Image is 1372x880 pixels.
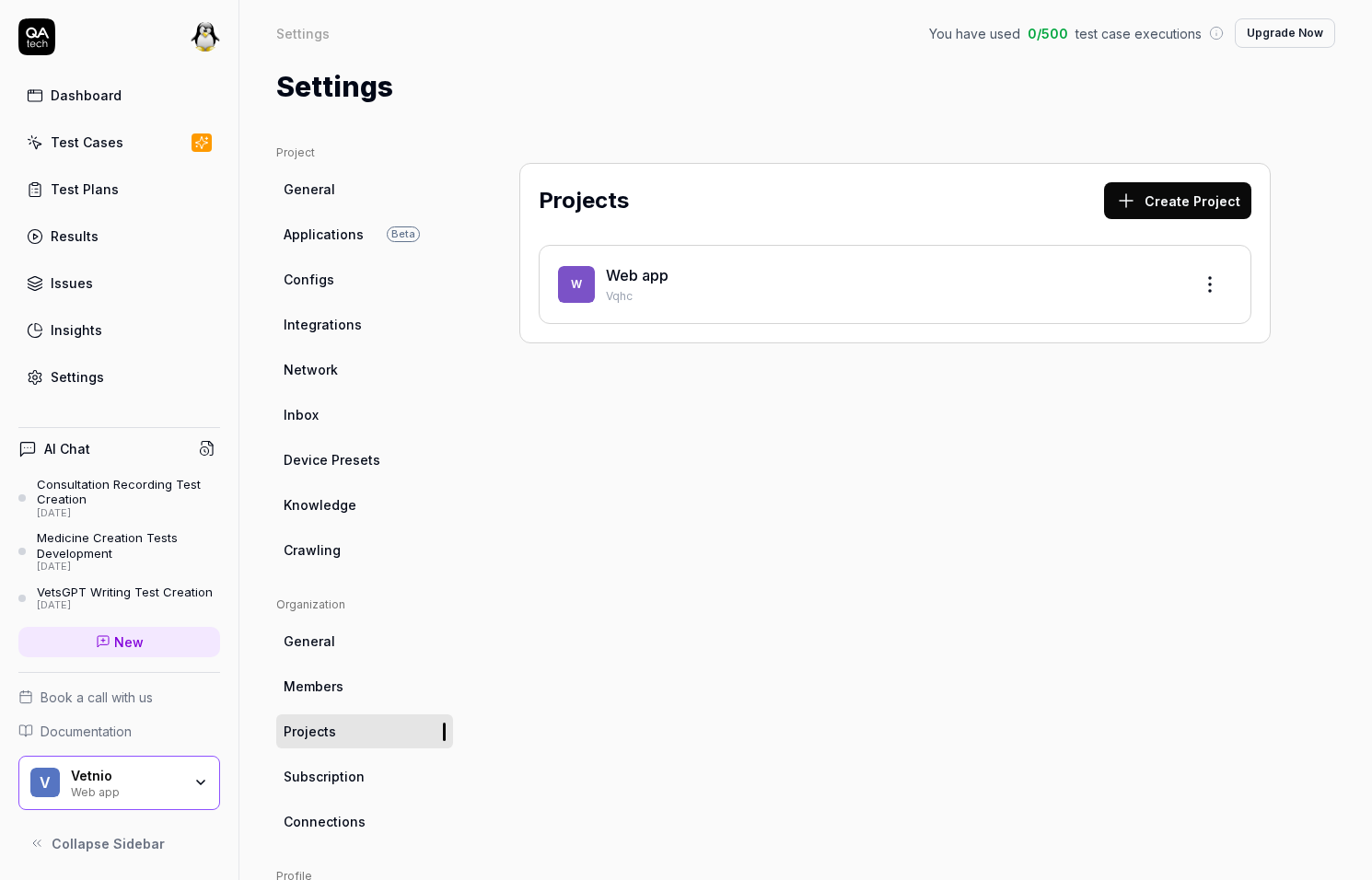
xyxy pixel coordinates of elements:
[114,632,144,652] span: New
[1235,18,1335,48] button: Upgrade Now
[37,561,220,573] div: [DATE]
[18,585,220,612] a: VetsGPT Writing Test Creation[DATE]
[18,265,220,301] a: Issues
[71,783,181,798] div: Web app
[284,179,335,199] span: General
[18,477,220,519] a: Consultation Recording Test Creation[DATE]
[276,488,453,522] a: Knowledge
[387,226,420,242] span: Beta
[18,312,220,348] a: Insights
[191,22,220,52] img: 5eef0e98-4aae-465c-a732-758f13500123.jpeg
[276,262,453,296] a: Configs
[276,443,453,477] a: Device Presets
[276,714,453,748] a: Projects
[276,217,453,251] a: ApplicationsBeta
[539,184,629,217] h2: Projects
[276,805,453,839] a: Connections
[41,722,132,741] span: Documentation
[276,624,453,658] a: General
[18,722,220,741] a: Documentation
[41,688,153,707] span: Book a call with us
[44,439,90,458] h4: AI Chat
[284,270,334,289] span: Configs
[51,226,99,246] div: Results
[276,172,453,206] a: General
[276,596,453,613] div: Organization
[51,179,119,199] div: Test Plans
[18,124,220,160] a: Test Cases
[18,825,220,862] button: Collapse Sidebar
[51,320,102,340] div: Insights
[284,450,380,469] span: Device Presets
[18,530,220,573] a: Medicine Creation Tests Development[DATE]
[284,631,335,651] span: General
[606,266,669,284] a: Web app
[18,359,220,395] a: Settings
[51,133,123,152] div: Test Cases
[276,533,453,567] a: Crawling
[18,756,220,811] button: VVetnioWeb app
[276,759,453,793] a: Subscription
[37,585,213,599] div: VetsGPT Writing Test Creation
[284,495,356,515] span: Knowledge
[276,145,453,161] div: Project
[30,768,60,797] span: V
[558,266,595,303] span: W
[51,86,122,105] div: Dashboard
[284,540,341,560] span: Crawling
[18,171,220,207] a: Test Plans
[52,834,165,853] span: Collapse Sidebar
[284,225,364,244] span: Applications
[284,767,365,786] span: Subscription
[71,768,181,784] div: Vetnio
[51,273,93,293] div: Issues
[18,688,220,707] a: Book a call with us
[37,477,220,507] div: Consultation Recording Test Creation
[37,599,213,612] div: [DATE]
[51,367,104,387] div: Settings
[37,530,220,561] div: Medicine Creation Tests Development
[18,77,220,113] a: Dashboard
[284,360,338,379] span: Network
[929,24,1020,43] span: You have used
[1028,24,1068,43] span: 0 / 500
[284,722,336,741] span: Projects
[284,405,319,424] span: Inbox
[606,288,1177,305] p: Vqhc
[1076,24,1202,43] span: test case executions
[18,627,220,657] a: New
[1104,182,1251,219] button: Create Project
[276,398,453,432] a: Inbox
[276,669,453,703] a: Members
[276,353,453,387] a: Network
[284,812,366,831] span: Connections
[37,507,220,520] div: [DATE]
[284,677,343,696] span: Members
[276,307,453,342] a: Integrations
[276,24,330,42] div: Settings
[276,66,393,108] h1: Settings
[18,218,220,254] a: Results
[284,315,362,334] span: Integrations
